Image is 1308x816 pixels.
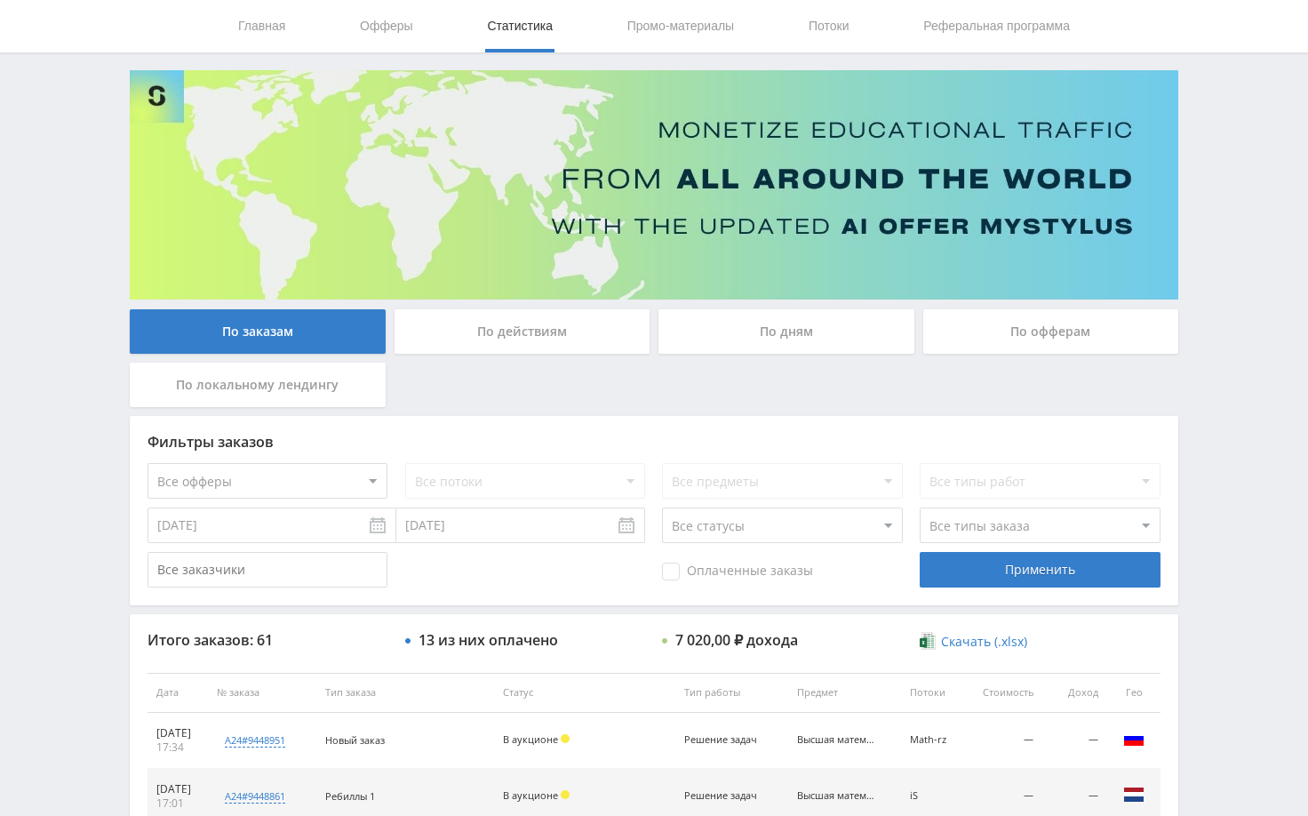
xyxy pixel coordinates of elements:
[1123,784,1144,805] img: nld.png
[325,789,375,803] span: Ребиллы 1
[130,70,1178,300] img: Banner
[156,782,199,796] div: [DATE]
[225,789,285,804] div: a24#9448861
[148,434,1160,450] div: Фильтры заказов
[419,632,558,648] div: 13 из них оплачено
[797,734,877,746] div: Высшая математика
[1107,673,1160,713] th: Гео
[208,673,316,713] th: № заказа
[684,790,764,802] div: Решение задач
[316,673,494,713] th: Тип заказа
[964,673,1043,713] th: Стоимость
[503,788,558,802] span: В аукционе
[156,740,199,755] div: 17:34
[130,309,386,354] div: По заказам
[156,726,199,740] div: [DATE]
[148,632,387,648] div: Итого заказов: 61
[920,632,935,650] img: xlsx
[923,309,1179,354] div: По офферам
[494,673,675,713] th: Статус
[225,733,285,748] div: a24#9448951
[561,734,570,743] span: Холд
[1123,728,1144,749] img: rus.png
[395,309,650,354] div: По действиям
[684,734,764,746] div: Решение задач
[148,673,208,713] th: Дата
[148,552,387,588] input: Все заказчики
[920,633,1026,651] a: Скачать (.xlsx)
[675,632,798,648] div: 7 020,00 ₽ дохода
[156,796,199,811] div: 17:01
[561,790,570,799] span: Холд
[910,790,954,802] div: iS
[1042,673,1107,713] th: Доход
[910,734,954,746] div: Math-rz
[503,732,558,746] span: В аукционе
[325,733,385,747] span: Новый заказ
[658,309,914,354] div: По дням
[797,790,877,802] div: Высшая математика
[130,363,386,407] div: По локальному лендингу
[941,635,1027,649] span: Скачать (.xlsx)
[788,673,901,713] th: Предмет
[662,563,813,580] span: Оплаченные заказы
[964,713,1043,769] td: —
[1042,713,1107,769] td: —
[920,552,1160,588] div: Применить
[675,673,788,713] th: Тип работы
[901,673,963,713] th: Потоки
